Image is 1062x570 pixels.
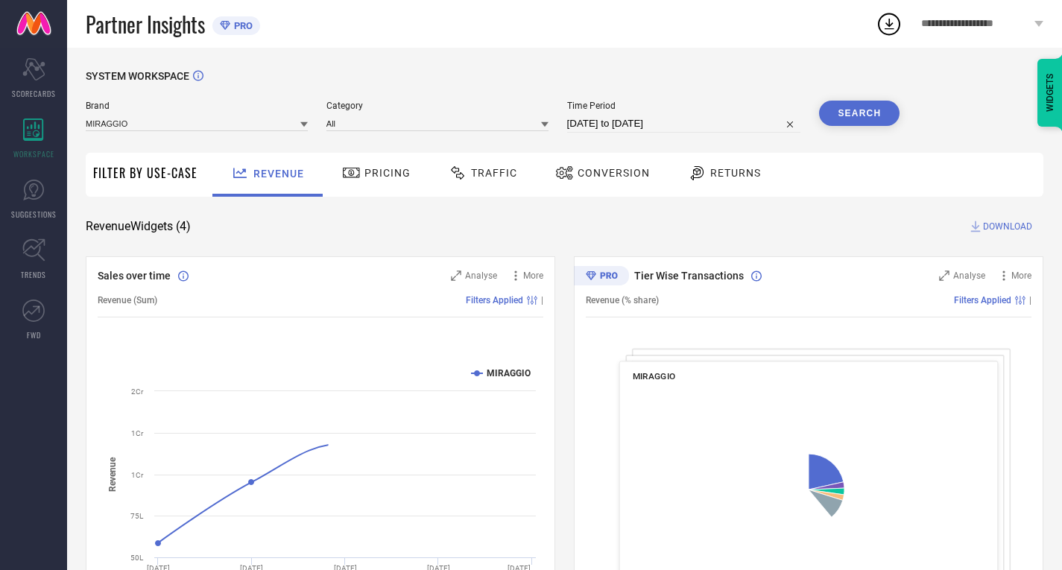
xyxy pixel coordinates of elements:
[466,295,523,305] span: Filters Applied
[523,270,543,281] span: More
[253,168,304,180] span: Revenue
[21,269,46,280] span: TRENDS
[567,101,801,111] span: Time Period
[130,554,144,562] text: 50L
[12,88,56,99] span: SCORECARDS
[578,167,650,179] span: Conversion
[586,295,659,305] span: Revenue (% share)
[939,270,949,281] svg: Zoom
[86,101,308,111] span: Brand
[86,9,205,39] span: Partner Insights
[130,512,144,520] text: 75L
[574,266,629,288] div: Premium
[131,471,144,479] text: 1Cr
[98,295,157,305] span: Revenue (Sum)
[541,295,543,305] span: |
[230,20,253,31] span: PRO
[131,429,144,437] text: 1Cr
[567,115,801,133] input: Select time period
[983,219,1032,234] span: DOWNLOAD
[11,209,57,220] span: SUGGESTIONS
[364,167,411,179] span: Pricing
[471,167,517,179] span: Traffic
[107,456,118,491] tspan: Revenue
[86,70,189,82] span: SYSTEM WORKSPACE
[93,164,197,182] span: Filter By Use-Case
[326,101,549,111] span: Category
[86,219,191,234] span: Revenue Widgets ( 4 )
[451,270,461,281] svg: Zoom
[954,295,1011,305] span: Filters Applied
[13,148,54,159] span: WORKSPACE
[487,368,531,379] text: MIRAGGIO
[633,371,676,381] span: MIRAGGIO
[710,167,761,179] span: Returns
[465,270,497,281] span: Analyse
[131,387,144,396] text: 2Cr
[98,270,171,282] span: Sales over time
[1029,295,1031,305] span: |
[876,10,903,37] div: Open download list
[27,329,41,341] span: FWD
[953,270,985,281] span: Analyse
[634,270,744,282] span: Tier Wise Transactions
[1011,270,1031,281] span: More
[819,101,900,126] button: Search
